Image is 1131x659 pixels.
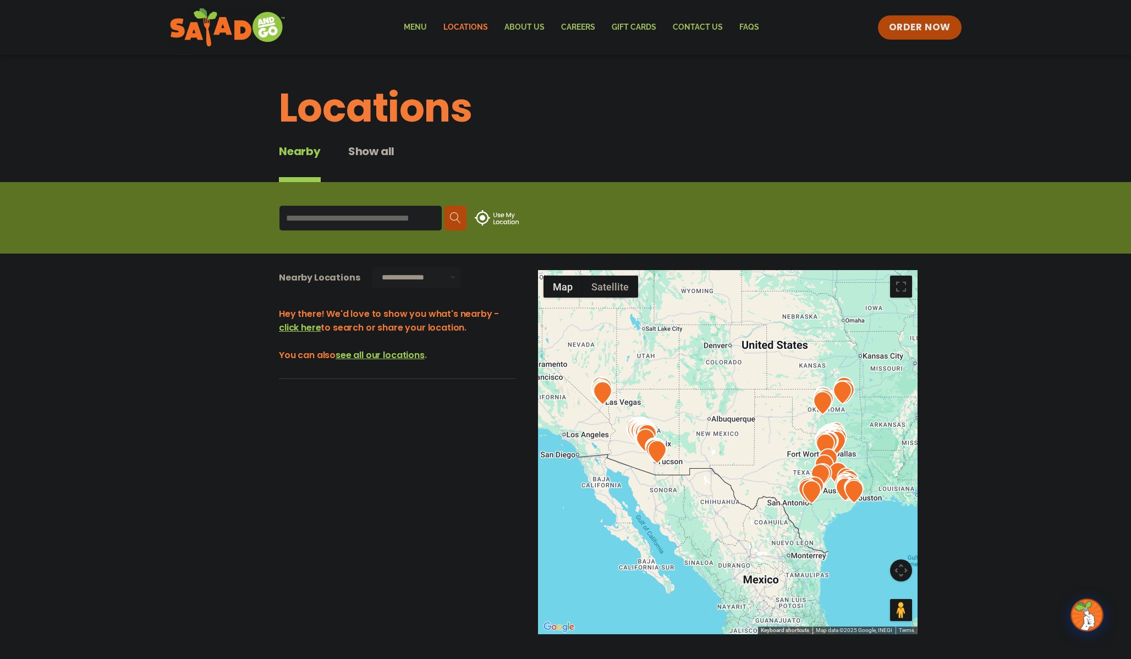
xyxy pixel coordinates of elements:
a: Careers [553,15,603,40]
button: Keyboard shortcuts [761,627,809,634]
nav: Menu [396,15,767,40]
button: Map camera controls [890,559,912,581]
span: ORDER NOW [889,21,951,34]
a: Menu [396,15,435,40]
a: GIFT CARDS [603,15,665,40]
h1: Locations [279,78,852,138]
a: About Us [496,15,553,40]
a: Locations [435,15,496,40]
a: ORDER NOW [878,15,962,40]
img: Google [541,620,577,634]
h3: Hey there! We'd love to show you what's nearby - to search or share your location. You can also . [279,307,515,362]
button: Toggle fullscreen view [890,276,912,298]
span: click here [279,321,321,334]
img: search.svg [450,212,461,223]
span: Map data ©2025 Google, INEGI [816,627,892,633]
a: Contact Us [665,15,731,40]
div: Tabbed content [279,143,422,182]
a: Open this area in Google Maps (opens a new window) [541,620,577,634]
img: use-location.svg [475,210,519,226]
a: Terms (opens in new tab) [899,627,914,633]
span: see all our locations [336,349,425,361]
button: Show satellite imagery [582,276,638,298]
img: new-SAG-logo-768×292 [169,6,286,50]
button: Show street map [543,276,582,298]
div: Nearby Locations [279,271,360,284]
div: Nearby [279,143,321,182]
a: FAQs [731,15,767,40]
button: Drag Pegman onto the map to open Street View [890,599,912,621]
img: wpChatIcon [1072,600,1102,630]
button: Show all [348,143,394,182]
